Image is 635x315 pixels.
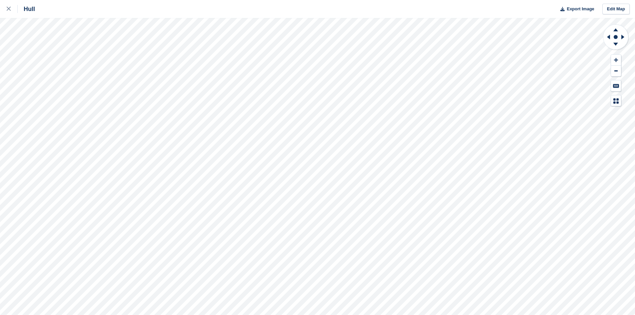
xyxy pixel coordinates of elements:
a: Edit Map [602,4,630,15]
span: Export Image [567,6,594,12]
button: Keyboard Shortcuts [611,80,621,91]
button: Zoom In [611,55,621,66]
button: Zoom Out [611,66,621,77]
div: Hull [18,5,35,13]
button: Map Legend [611,95,621,106]
button: Export Image [556,4,594,15]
